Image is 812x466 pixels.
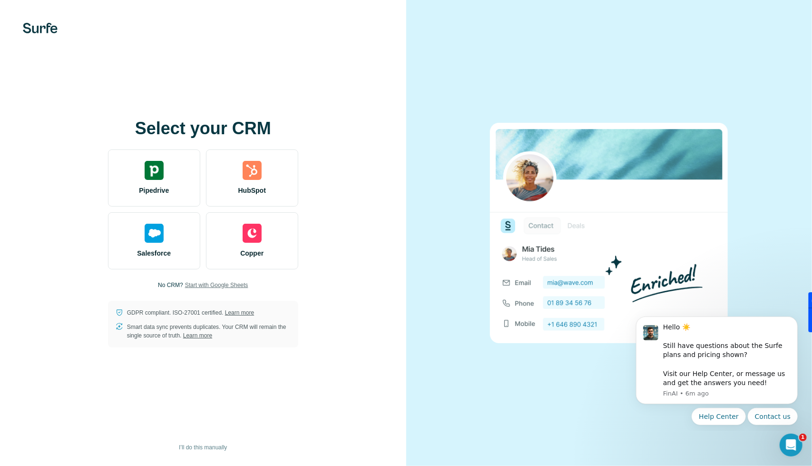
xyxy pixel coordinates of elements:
span: Pipedrive [139,186,169,195]
p: Smart data sync prevents duplicates. Your CRM will remain the single source of truth. [127,323,291,340]
span: Salesforce [137,248,171,258]
img: copper's logo [243,224,262,243]
img: Surfe's logo [23,23,58,33]
span: I’ll do this manually [179,443,227,452]
p: No CRM? [158,281,183,289]
button: Start with Google Sheets [185,281,248,289]
iframe: Intercom live chat [780,434,802,456]
a: Learn more [183,332,212,339]
img: none image [490,123,728,343]
h1: Select your CRM [108,119,298,138]
img: salesforce's logo [145,224,164,243]
button: I’ll do this manually [172,440,234,455]
span: Copper [240,248,264,258]
p: GDPR compliant. ISO-27001 certified. [127,308,254,317]
span: 1 [799,434,807,441]
img: pipedrive's logo [145,161,164,180]
a: Learn more [225,309,254,316]
span: HubSpot [238,186,266,195]
iframe: Intercom notifications message [622,308,812,431]
img: hubspot's logo [243,161,262,180]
